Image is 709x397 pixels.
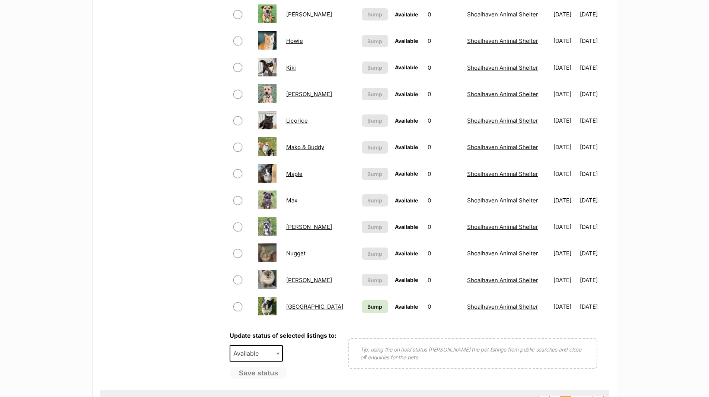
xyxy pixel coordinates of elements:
[425,240,463,266] td: 0
[286,144,324,151] a: Mako & Buddy
[425,161,463,187] td: 0
[395,250,418,256] span: Available
[286,250,306,257] a: Nugget
[580,161,609,187] td: [DATE]
[467,37,538,44] a: Shoalhaven Animal Shelter
[580,267,609,293] td: [DATE]
[286,91,332,98] a: [PERSON_NAME]
[362,194,388,207] button: Bump
[367,196,382,204] span: Bump
[362,221,388,233] button: Bump
[550,28,579,54] td: [DATE]
[425,294,463,319] td: 0
[286,64,296,71] a: Kiki
[286,197,297,204] a: Max
[362,8,388,21] button: Bump
[425,267,463,293] td: 0
[367,223,382,231] span: Bump
[362,141,388,154] button: Bump
[550,267,579,293] td: [DATE]
[467,170,538,177] a: Shoalhaven Animal Shelter
[467,250,538,257] a: Shoalhaven Animal Shelter
[550,1,579,27] td: [DATE]
[580,214,609,240] td: [DATE]
[367,276,382,284] span: Bump
[550,240,579,266] td: [DATE]
[395,38,418,44] span: Available
[367,64,382,72] span: Bump
[230,345,283,362] span: Available
[467,144,538,151] a: Shoalhaven Animal Shelter
[286,223,332,230] a: [PERSON_NAME]
[395,91,418,97] span: Available
[395,64,418,70] span: Available
[467,303,538,310] a: Shoalhaven Animal Shelter
[580,28,609,54] td: [DATE]
[286,303,343,310] a: [GEOGRAPHIC_DATA]
[550,108,579,133] td: [DATE]
[362,274,388,286] button: Bump
[550,214,579,240] td: [DATE]
[550,161,579,187] td: [DATE]
[467,11,538,18] a: Shoalhaven Animal Shelter
[550,55,579,81] td: [DATE]
[367,144,382,151] span: Bump
[367,303,382,311] span: Bump
[367,117,382,125] span: Bump
[425,81,463,107] td: 0
[580,294,609,319] td: [DATE]
[395,117,418,124] span: Available
[467,223,538,230] a: Shoalhaven Animal Shelter
[360,346,585,361] p: Tip: using the on hold status [PERSON_NAME] the pet listings from public searches and close off e...
[580,134,609,160] td: [DATE]
[286,117,308,124] a: Licorice
[286,170,303,177] a: Maple
[362,88,388,100] button: Bump
[395,277,418,283] span: Available
[550,81,579,107] td: [DATE]
[580,81,609,107] td: [DATE]
[395,144,418,150] span: Available
[467,197,538,204] a: Shoalhaven Animal Shelter
[286,11,332,18] a: [PERSON_NAME]
[362,114,388,127] button: Bump
[230,332,336,339] label: Update status of selected listings to:
[467,91,538,98] a: Shoalhaven Animal Shelter
[425,214,463,240] td: 0
[286,37,303,44] a: Howie
[367,250,382,258] span: Bump
[395,303,418,310] span: Available
[425,108,463,133] td: 0
[467,64,538,71] a: Shoalhaven Animal Shelter
[362,248,388,260] button: Bump
[286,277,332,284] a: [PERSON_NAME]
[425,134,463,160] td: 0
[425,188,463,213] td: 0
[230,348,266,359] span: Available
[395,11,418,18] span: Available
[362,168,388,180] button: Bump
[550,134,579,160] td: [DATE]
[362,62,388,74] button: Bump
[425,55,463,81] td: 0
[580,188,609,213] td: [DATE]
[425,28,463,54] td: 0
[580,108,609,133] td: [DATE]
[367,37,382,45] span: Bump
[367,90,382,98] span: Bump
[425,1,463,27] td: 0
[467,277,538,284] a: Shoalhaven Animal Shelter
[395,197,418,204] span: Available
[230,367,288,379] button: Save status
[580,1,609,27] td: [DATE]
[367,10,382,18] span: Bump
[362,35,388,47] button: Bump
[580,55,609,81] td: [DATE]
[550,188,579,213] td: [DATE]
[362,300,388,313] a: Bump
[367,170,382,178] span: Bump
[580,240,609,266] td: [DATE]
[550,294,579,319] td: [DATE]
[395,170,418,177] span: Available
[467,117,538,124] a: Shoalhaven Animal Shelter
